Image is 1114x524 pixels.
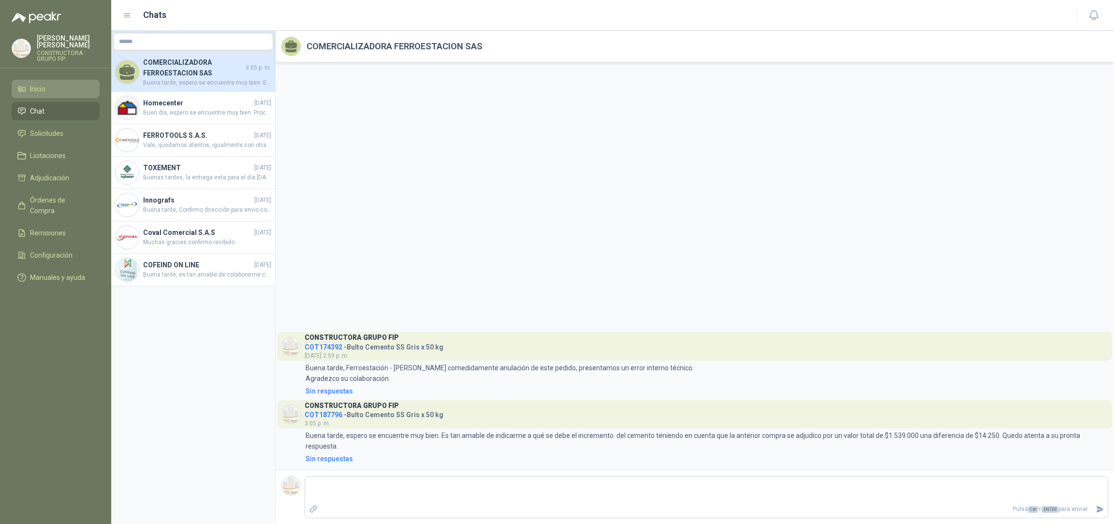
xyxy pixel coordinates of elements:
a: Manuales y ayuda [12,268,100,287]
span: Muchas gracias confirmo recibido. [143,238,271,247]
img: Logo peakr [12,12,61,23]
span: Configuración [30,250,73,261]
span: Ctrl [1028,506,1038,513]
span: Manuales y ayuda [30,272,85,283]
span: ENTER [1041,506,1058,513]
span: Chat [30,106,44,116]
div: Sin respuestas [306,453,353,464]
h1: Chats [143,8,166,22]
span: 3:05 p. m. [246,63,271,73]
a: Configuración [12,246,100,264]
div: Sin respuestas [306,386,353,396]
a: Chat [12,102,100,120]
h4: - Bulto Cemento SS Gris x 50 kg [305,408,443,418]
span: Adjudicación [30,173,69,183]
span: [DATE] [254,163,271,173]
img: Company Logo [282,405,300,423]
h3: CONSTRUCTORA GRUPO FIP [305,403,399,408]
button: Enviar [1092,501,1108,518]
span: Buena tarde, Confirmo dirección para envio correspondiente al pedido de las banderas. [STREET_ADD... [143,205,271,215]
p: CONSTRUCTORA GRUPO FIP [37,50,100,62]
h4: Homecenter [143,98,252,108]
img: Company Logo [116,193,139,217]
h4: COMERCIALIZADORA FERROESTACION SAS [143,57,244,78]
span: Buenas tardes, la entrega esta para el día [DATE] a primera hora. [143,173,271,182]
img: Company Logo [116,96,139,119]
p: Pulsa + para enviar [322,501,1092,518]
p: Buena tarde, espero se encuentre muy bien. Es tan amable de indicarme a qué se debe el incremento... [306,430,1108,451]
span: Remisiones [30,228,66,238]
a: Sin respuestas [304,453,1108,464]
span: [DATE] [254,99,271,108]
span: Inicio [30,84,45,94]
h4: Coval Comercial S.A.S [143,227,252,238]
h4: Innografs [143,195,252,205]
label: Adjuntar archivos [305,501,322,518]
span: [DATE] [254,196,271,205]
span: Buena tarde, es tan amable de colaborarme cotizando este producto este es el que se requiere en o... [143,270,271,279]
span: Órdenes de Compra [30,195,90,216]
span: [DATE] 2:59 p. m. [305,352,349,359]
a: Company LogoCoval Comercial S.A.S[DATE]Muchas gracias confirmo recibido. [111,221,275,254]
img: Company Logo [12,39,30,58]
h4: - Bulto Cemento SS Gris x 50 kg [305,341,443,350]
img: Company Logo [116,226,139,249]
a: Company LogoCOFEIND ON LINE[DATE]Buena tarde, es tan amable de colaborarme cotizando este product... [111,254,275,286]
span: COT174392 [305,343,342,351]
a: Solicitudes [12,124,100,143]
img: Company Logo [282,477,300,495]
span: Solicitudes [30,128,63,139]
a: Licitaciones [12,146,100,165]
span: [DATE] [254,131,271,140]
h4: TOXEMENT [143,162,252,173]
img: Company Logo [116,161,139,184]
p: Buena tarde, Ferroestación - [PERSON_NAME] comedidamente anulación de este pedido, presentamos un... [306,363,694,384]
a: Sin respuestas [304,386,1108,396]
span: Vale, quedamos atentos, igualmente con otras solicitudes que realizamos a la marca logramos bloqu... [143,141,271,150]
span: Buen día, espero se encuentre muy bien. Procedo a informar al área encargada. Muchas gracias. [143,108,271,117]
a: COMERCIALIZADORA FERROESTACION SAS3:05 p. m.Buena tarde, espero se encuentre muy bien. Es tan ama... [111,53,275,92]
a: Company LogoFERROTOOLS S.A.S.[DATE]Vale, quedamos atentos, igualmente con otras solicitudes que r... [111,124,275,157]
a: Remisiones [12,224,100,242]
p: [PERSON_NAME] [PERSON_NAME] [37,35,100,48]
a: Company LogoInnografs[DATE]Buena tarde, Confirmo dirección para envio correspondiente al pedido d... [111,189,275,221]
img: Company Logo [116,258,139,281]
span: Buena tarde, espero se encuentre muy bien. Es tan amable de indicarme a qué se debe el incremento... [143,78,271,87]
a: Inicio [12,80,100,98]
span: Licitaciones [30,150,66,161]
img: Company Logo [116,129,139,152]
span: 3:05 p. m. [305,420,330,427]
img: Company Logo [282,337,300,356]
span: COT187796 [305,411,342,419]
a: Adjudicación [12,169,100,187]
h2: COMERCIALIZADORA FERROESTACION SAS [307,40,483,53]
a: Company LogoTOXEMENT[DATE]Buenas tardes, la entrega esta para el día [DATE] a primera hora. [111,157,275,189]
span: [DATE] [254,261,271,270]
a: Company LogoHomecenter[DATE]Buen día, espero se encuentre muy bien. Procedo a informar al área en... [111,92,275,124]
h4: FERROTOOLS S.A.S. [143,130,252,141]
h4: COFEIND ON LINE [143,260,252,270]
h3: CONSTRUCTORA GRUPO FIP [305,335,399,340]
span: [DATE] [254,228,271,237]
a: Órdenes de Compra [12,191,100,220]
